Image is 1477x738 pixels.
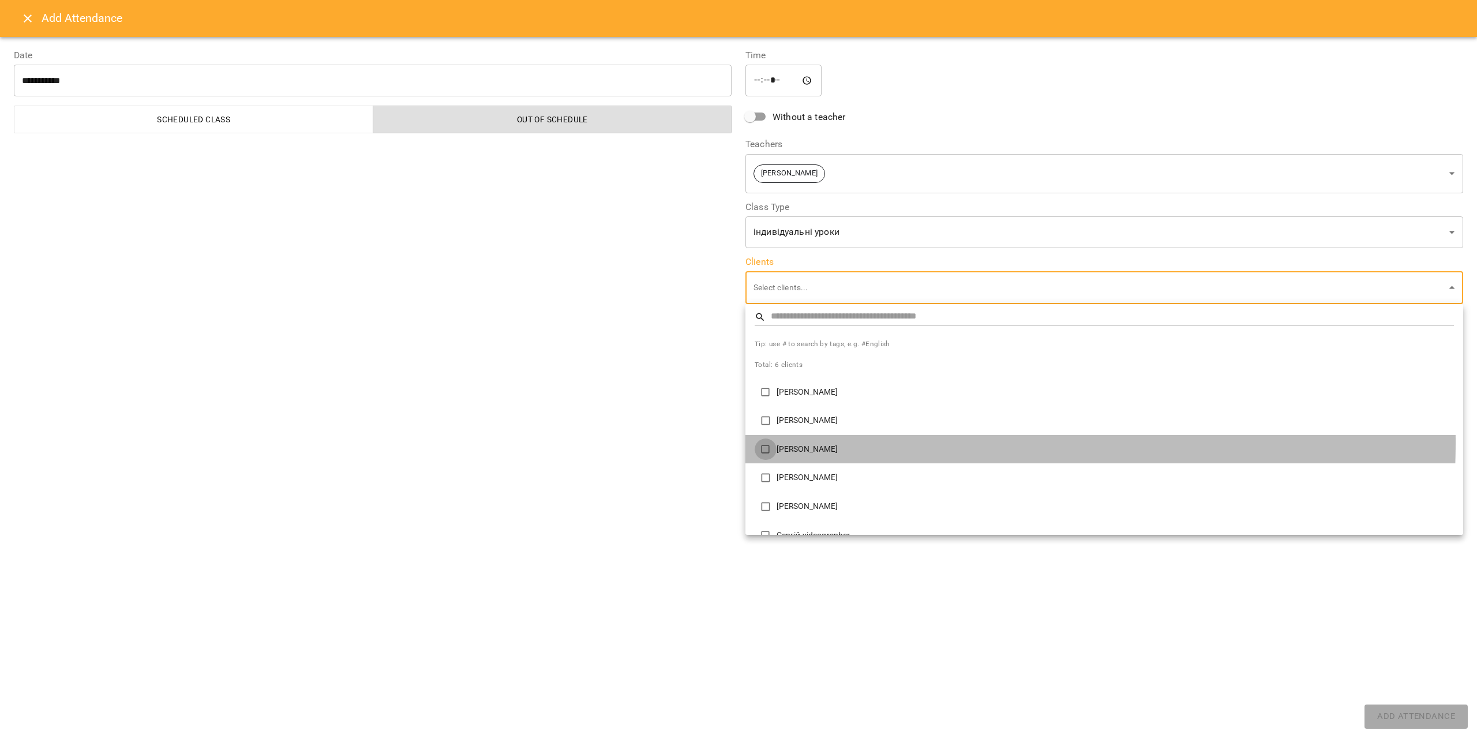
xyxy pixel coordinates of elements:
p: [PERSON_NAME] [777,444,1454,455]
span: Total: 6 clients [755,361,803,369]
p: [PERSON_NAME] [777,501,1454,512]
p: [PERSON_NAME] [777,472,1454,484]
p: [PERSON_NAME] [777,415,1454,426]
p: [PERSON_NAME] [777,387,1454,398]
span: Tip: use # to search by tags, e.g. #English [755,339,1454,350]
p: Сергій videographer [777,530,1454,541]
